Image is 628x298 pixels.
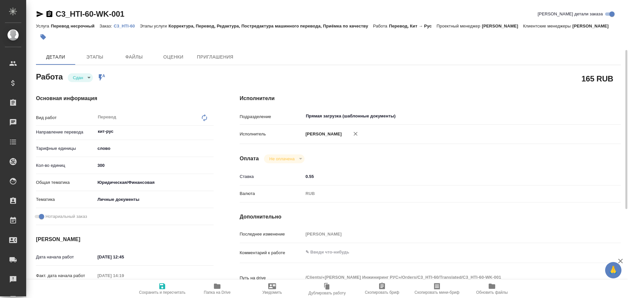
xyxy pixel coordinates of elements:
p: Вид работ [36,114,95,121]
span: Дублировать работу [308,291,346,295]
button: Удалить исполнителя [348,127,363,141]
button: Не оплачена [267,156,296,162]
button: Сдан [71,75,85,80]
button: Open [210,131,211,132]
p: Путь на drive [240,275,303,281]
button: 🙏 [605,262,621,278]
span: Детали [40,53,71,61]
p: Корректура, Перевод, Редактура, Постредактура машинного перевода, Приёмка по качеству [168,24,373,28]
div: Личные документы [95,194,214,205]
p: Проектный менеджер [437,24,482,28]
button: Сохранить и пересчитать [135,280,190,298]
span: Нотариальный заказ [45,213,87,220]
p: [PERSON_NAME] [572,24,614,28]
h4: Дополнительно [240,213,621,221]
div: Юридическая/Финансовая [95,177,214,188]
h4: Основная информация [36,95,214,102]
button: Скопировать ссылку [45,10,53,18]
input: Пустое поле [303,229,589,239]
span: [PERSON_NAME] детали заказа [538,11,603,17]
span: Обновить файлы [476,290,508,295]
span: Файлы [118,53,150,61]
span: Скопировать бриф [365,290,399,295]
p: Клиентские менеджеры [523,24,572,28]
a: C3_HTI-60 [114,23,140,28]
h2: Работа [36,70,63,82]
button: Скопировать мини-бриф [410,280,464,298]
button: Скопировать ссылку для ЯМессенджера [36,10,44,18]
p: Факт. дата начала работ [36,272,95,279]
p: Перевод несрочный [51,24,99,28]
h2: 165 RUB [582,73,613,84]
span: Этапы [79,53,111,61]
p: C3_HTI-60 [114,24,140,28]
span: Оценки [158,53,189,61]
div: Сдан [264,154,304,163]
p: Комментарий к работе [240,250,303,256]
p: Общая тематика [36,179,95,186]
p: Подразделение [240,114,303,120]
div: RUB [303,188,589,199]
p: Направление перевода [36,129,95,135]
p: Исполнитель [240,131,303,137]
p: Ставка [240,173,303,180]
button: Уведомить [245,280,300,298]
button: Скопировать бриф [355,280,410,298]
span: Скопировать мини-бриф [414,290,459,295]
span: Сохранить и пересчитать [139,290,185,295]
div: слово [95,143,214,154]
span: 🙏 [608,263,619,277]
button: Open [585,115,587,117]
p: Услуга [36,24,51,28]
p: Заказ: [99,24,113,28]
p: Этапы услуги [140,24,168,28]
textarea: /Clients/«[PERSON_NAME] Инжиниринг РУС»/Orders/C3_HTI-60/Translated/C3_HTI-60-WK-001 [303,272,589,283]
p: Перевод, Кит → Рус [389,24,437,28]
input: ✎ Введи что-нибудь [303,172,589,181]
span: Уведомить [262,290,282,295]
button: Дублировать работу [300,280,355,298]
a: C3_HTI-60-WK-001 [56,9,124,18]
button: Папка на Drive [190,280,245,298]
p: [PERSON_NAME] [482,24,523,28]
button: Добавить тэг [36,30,50,44]
input: ✎ Введи что-нибудь [95,252,152,262]
p: [PERSON_NAME] [303,131,342,137]
div: Сдан [68,73,93,82]
span: Приглашения [197,53,234,61]
p: Работа [373,24,389,28]
p: Последнее изменение [240,231,303,237]
p: Дата начала работ [36,254,95,260]
p: Валюта [240,190,303,197]
span: Папка на Drive [204,290,231,295]
h4: [PERSON_NAME] [36,236,214,243]
h4: Оплата [240,155,259,163]
input: Пустое поле [95,271,152,280]
p: Тематика [36,196,95,203]
h4: Исполнители [240,95,621,102]
button: Обновить файлы [464,280,519,298]
p: Кол-во единиц [36,162,95,169]
p: Тарифные единицы [36,145,95,152]
input: ✎ Введи что-нибудь [95,161,214,170]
